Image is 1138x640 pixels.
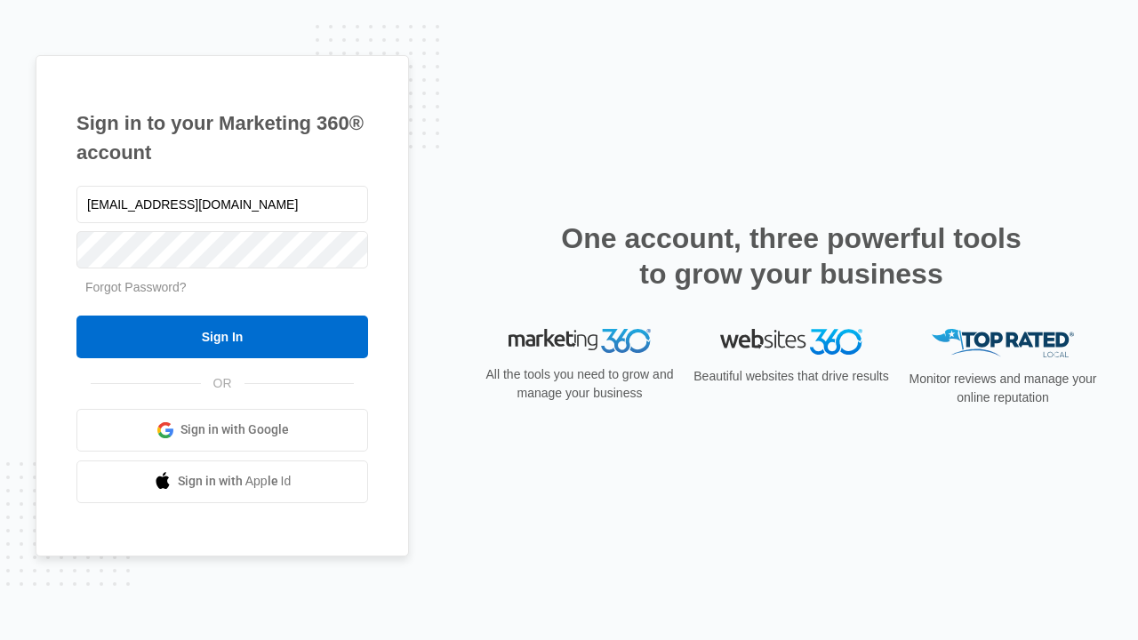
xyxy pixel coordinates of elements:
[720,329,862,355] img: Websites 360
[480,365,679,403] p: All the tools you need to grow and manage your business
[76,186,368,223] input: Email
[178,472,292,491] span: Sign in with Apple Id
[76,409,368,452] a: Sign in with Google
[201,374,244,393] span: OR
[180,420,289,439] span: Sign in with Google
[903,370,1102,407] p: Monitor reviews and manage your online reputation
[76,460,368,503] a: Sign in with Apple Id
[509,329,651,354] img: Marketing 360
[556,220,1027,292] h2: One account, three powerful tools to grow your business
[85,280,187,294] a: Forgot Password?
[76,316,368,358] input: Sign In
[692,367,891,386] p: Beautiful websites that drive results
[932,329,1074,358] img: Top Rated Local
[76,108,368,167] h1: Sign in to your Marketing 360® account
